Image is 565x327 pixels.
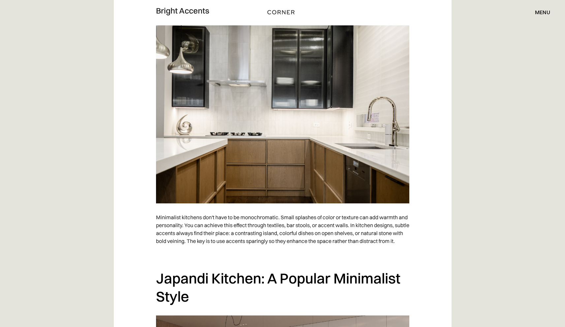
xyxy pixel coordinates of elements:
div: menu [528,7,550,18]
p: ‍ [156,248,409,263]
h2: Japandi Kitchen: A Popular Minimalist Style [156,269,409,305]
p: Minimalist kitchens don't have to be monochromatic. Small splashes of color or texture can add wa... [156,210,409,248]
a: home [258,8,307,16]
div: menu [535,10,550,15]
